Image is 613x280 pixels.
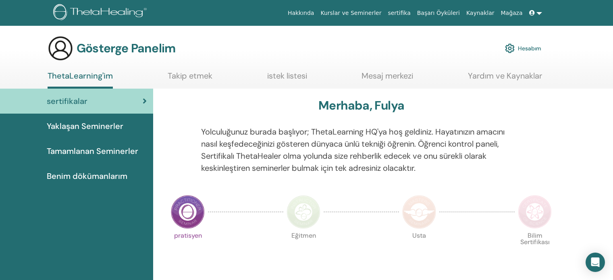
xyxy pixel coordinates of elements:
div: Intercom Messenger'ı açın [586,253,605,272]
img: logo.png [53,4,150,22]
font: sertifikalar [47,96,87,106]
font: Yaklaşan Seminerler [47,121,123,131]
font: Gösterge Panelim [77,40,175,56]
font: istek listesi [267,71,307,81]
img: Uygulayıcı [171,195,205,229]
a: Takip etmek [168,71,212,87]
font: Benim dökümanlarım [47,171,127,181]
img: Usta [402,195,436,229]
a: Başarı Öyküleri [414,6,463,21]
font: Kaynaklar [466,10,495,16]
a: Kurslar ve Seminerler [317,6,384,21]
a: ThetaLearning'im [48,71,113,89]
a: Yardım ve Kaynaklar [468,71,542,87]
font: Yolculuğunuz burada başlıyor; ThetaLearning HQ'ya hoş geldiniz. Hayatınızın amacını nasıl keşfede... [201,127,505,173]
img: Eğitmen [287,195,320,229]
a: Mesaj merkezi [362,71,413,87]
font: Mesaj merkezi [362,71,413,81]
font: Mağaza [501,10,522,16]
font: Bilim Sertifikası [520,231,550,246]
a: Hakkında [285,6,318,21]
a: Hesabım [505,39,541,57]
font: Başarı Öyküleri [417,10,460,16]
font: Hesabım [518,45,541,52]
font: Yardım ve Kaynaklar [468,71,542,81]
font: pratisyen [174,231,202,240]
font: sertifika [388,10,410,16]
font: Eğitmen [291,231,316,240]
font: Tamamlanan Seminerler [47,146,138,156]
a: Mağaza [497,6,526,21]
font: ThetaLearning'im [48,71,113,81]
font: Kurslar ve Seminerler [320,10,381,16]
font: Takip etmek [168,71,212,81]
a: istek listesi [267,71,307,87]
img: Bilim Sertifikası [518,195,552,229]
font: Usta [412,231,426,240]
img: cog.svg [505,41,515,55]
a: sertifika [384,6,414,21]
a: Kaynaklar [463,6,498,21]
font: Hakkında [288,10,314,16]
font: Merhaba, Fulya [318,97,404,113]
img: generic-user-icon.jpg [48,35,73,61]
